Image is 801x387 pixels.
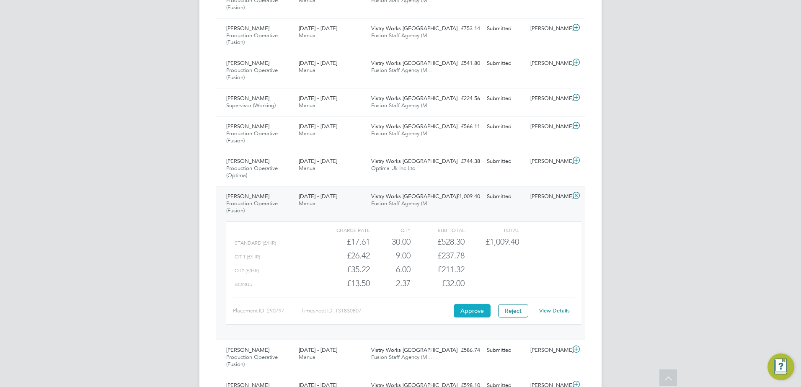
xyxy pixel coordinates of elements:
span: Vistry Works [GEOGRAPHIC_DATA] [371,95,457,102]
div: £566.11 [440,120,483,134]
span: Fusion Staff Agency (Mi… [371,130,434,137]
div: £211.32 [411,263,465,276]
span: Manual [299,130,317,137]
div: QTY [370,225,411,235]
div: Submitted [483,22,527,36]
span: Vistry Works [GEOGRAPHIC_DATA] [371,346,457,353]
span: Vistry Works [GEOGRAPHIC_DATA] [371,157,457,165]
span: Production Operative (Fusion) [226,200,278,214]
span: Production Operative (Optima) [226,165,278,179]
span: Production Operative (Fusion) [226,130,278,144]
span: [PERSON_NAME] [226,59,269,67]
span: Vistry Works [GEOGRAPHIC_DATA] [371,123,457,130]
span: Manual [299,165,317,172]
span: Manual [299,353,317,361]
span: Manual [299,67,317,74]
span: Production Operative (Fusion) [226,32,278,46]
span: [DATE] - [DATE] [299,123,337,130]
span: Manual [299,32,317,39]
a: View Details [539,307,570,314]
span: Fusion Staff Agency (Mi… [371,353,434,361]
div: 30.00 [370,235,411,249]
div: [PERSON_NAME] [527,57,571,70]
span: [PERSON_NAME] [226,123,269,130]
div: [PERSON_NAME] [527,190,571,204]
span: OT 1 (£/HR) [235,254,260,260]
span: Fusion Staff Agency (Mi… [371,67,434,74]
div: £744.38 [440,155,483,168]
div: [PERSON_NAME] [527,343,571,357]
div: Timesheet ID: TS1830807 [301,304,452,317]
div: [PERSON_NAME] [527,92,571,106]
div: £541.80 [440,57,483,70]
div: £586.74 [440,343,483,357]
div: Total [465,225,519,235]
div: £26.42 [316,249,370,263]
span: [DATE] - [DATE] [299,346,337,353]
div: Placement ID: 290797 [233,304,301,317]
span: Supervisor (Working) [226,102,276,109]
div: Submitted [483,343,527,357]
span: Manual [299,200,317,207]
span: Optima Uk Inc Ltd [371,165,416,172]
div: Submitted [483,57,527,70]
div: Charge rate [316,225,370,235]
span: [DATE] - [DATE] [299,193,337,200]
span: OT2 (£/HR) [235,268,259,273]
span: Vistry Works [GEOGRAPHIC_DATA] [371,193,457,200]
div: £753.14 [440,22,483,36]
div: £32.00 [411,276,465,290]
span: Production Operative (Fusion) [226,67,278,81]
span: £1,009.40 [486,237,519,247]
span: Vistry Works [GEOGRAPHIC_DATA] [371,59,457,67]
div: £13.50 [316,276,370,290]
div: £35.22 [316,263,370,276]
div: £237.78 [411,249,465,263]
div: [PERSON_NAME] [527,120,571,134]
span: Fusion Staff Agency (Mi… [371,102,434,109]
div: £1,009.40 [440,190,483,204]
button: Engage Resource Center [767,353,794,380]
span: Fusion Staff Agency (Mi… [371,200,434,207]
span: Standard (£/HR) [235,240,276,246]
div: 6.00 [370,263,411,276]
span: [PERSON_NAME] [226,346,269,353]
span: [DATE] - [DATE] [299,25,337,32]
div: Sub Total [411,225,465,235]
div: Submitted [483,155,527,168]
span: Fusion Staff Agency (Mi… [371,32,434,39]
span: [DATE] - [DATE] [299,95,337,102]
span: [PERSON_NAME] [226,193,269,200]
span: Production Operative (Fusion) [226,353,278,368]
button: Approve [454,304,491,317]
span: Manual [299,102,317,109]
div: Submitted [483,92,527,106]
div: 9.00 [370,249,411,263]
span: [PERSON_NAME] [226,157,269,165]
div: £17.61 [316,235,370,249]
span: [DATE] - [DATE] [299,59,337,67]
div: Submitted [483,190,527,204]
span: [PERSON_NAME] [226,95,269,102]
div: Submitted [483,120,527,134]
button: Reject [498,304,528,317]
span: Vistry Works [GEOGRAPHIC_DATA] [371,25,457,32]
div: £224.56 [440,92,483,106]
span: BONUS [235,281,252,287]
span: [DATE] - [DATE] [299,157,337,165]
div: [PERSON_NAME] [527,155,571,168]
div: [PERSON_NAME] [527,22,571,36]
div: 2.37 [370,276,411,290]
div: £528.30 [411,235,465,249]
span: [PERSON_NAME] [226,25,269,32]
